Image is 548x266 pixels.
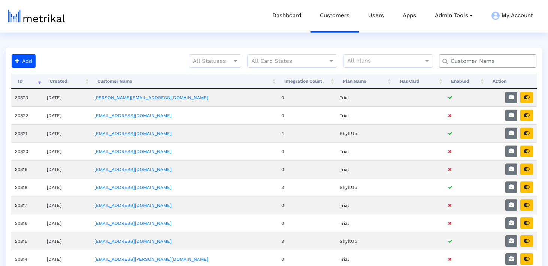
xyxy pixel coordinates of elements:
[43,178,91,196] td: [DATE]
[43,74,91,89] th: Created: activate to sort column ascending
[444,74,486,89] th: Enabled: activate to sort column ascending
[12,54,36,68] button: Add
[11,178,43,196] td: 30818
[336,74,393,89] th: Plan Name: activate to sort column ascending
[336,89,393,106] td: Trial
[43,232,91,250] td: [DATE]
[94,221,172,226] a: [EMAIL_ADDRESS][DOMAIN_NAME]
[43,89,91,106] td: [DATE]
[336,232,393,250] td: ShyftUp
[278,124,336,142] td: 4
[43,196,91,214] td: [DATE]
[336,106,393,124] td: Trial
[11,74,43,89] th: ID: activate to sort column ascending
[11,124,43,142] td: 30821
[94,113,172,118] a: [EMAIL_ADDRESS][DOMAIN_NAME]
[43,160,91,178] td: [DATE]
[94,167,172,172] a: [EMAIL_ADDRESS][DOMAIN_NAME]
[486,74,537,89] th: Action
[251,56,320,66] input: All Card States
[336,214,393,232] td: Trial
[278,214,336,232] td: 0
[11,89,43,106] td: 30823
[278,142,336,160] td: 0
[11,106,43,124] td: 30822
[445,57,533,65] input: Customer Name
[11,196,43,214] td: 30817
[278,89,336,106] td: 0
[43,106,91,124] td: [DATE]
[11,142,43,160] td: 30820
[336,160,393,178] td: Trial
[94,239,172,244] a: [EMAIL_ADDRESS][DOMAIN_NAME]
[94,95,208,100] a: [PERSON_NAME][EMAIL_ADDRESS][DOMAIN_NAME]
[336,124,393,142] td: ShyftUp
[43,214,91,232] td: [DATE]
[11,214,43,232] td: 30816
[43,142,91,160] td: [DATE]
[94,149,172,154] a: [EMAIL_ADDRESS][DOMAIN_NAME]
[8,10,65,22] img: metrical-logo-light.png
[491,12,500,20] img: my-account-menu-icon.png
[336,178,393,196] td: ShyftUp
[336,142,393,160] td: Trial
[91,74,277,89] th: Customer Name: activate to sort column ascending
[43,124,91,142] td: [DATE]
[278,160,336,178] td: 0
[393,74,444,89] th: Has Card: activate to sort column ascending
[347,56,425,66] input: All Plans
[278,106,336,124] td: 0
[94,185,172,190] a: [EMAIL_ADDRESS][DOMAIN_NAME]
[94,131,172,136] a: [EMAIL_ADDRESS][DOMAIN_NAME]
[94,203,172,208] a: [EMAIL_ADDRESS][DOMAIN_NAME]
[278,196,336,214] td: 0
[278,232,336,250] td: 3
[11,160,43,178] td: 30819
[278,74,336,89] th: Integration Count: activate to sort column ascending
[336,196,393,214] td: Trial
[94,257,208,262] a: [EMAIL_ADDRESS][PERSON_NAME][DOMAIN_NAME]
[11,232,43,250] td: 30815
[278,178,336,196] td: 3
